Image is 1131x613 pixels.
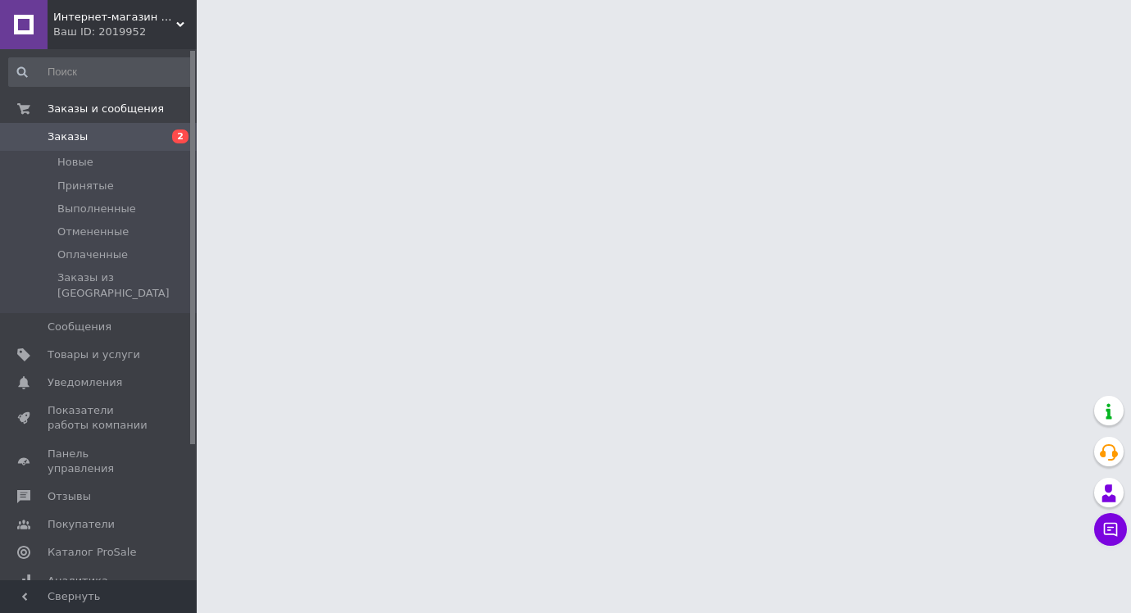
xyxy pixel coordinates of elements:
input: Поиск [8,57,193,87]
span: Принятые [57,179,114,193]
span: Аналитика [48,574,108,588]
span: Уведомления [48,375,122,390]
span: Отмененные [57,225,129,239]
span: Интернет-магазин детских товаров "Papa-mama" [53,10,176,25]
span: Новые [57,155,93,170]
span: 2 [172,129,188,143]
button: Чат с покупателем [1094,513,1127,546]
span: Показатели работы компании [48,403,152,433]
span: Выполненные [57,202,136,216]
span: Сообщения [48,320,111,334]
div: Ваш ID: 2019952 [53,25,197,39]
span: Каталог ProSale [48,545,136,560]
span: Заказы [48,129,88,144]
span: Товары и услуги [48,347,140,362]
span: Покупатели [48,517,115,532]
span: Панель управления [48,447,152,476]
span: Оплаченные [57,247,128,262]
span: Заказы из [GEOGRAPHIC_DATA] [57,270,192,300]
span: Заказы и сообщения [48,102,164,116]
span: Отзывы [48,489,91,504]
